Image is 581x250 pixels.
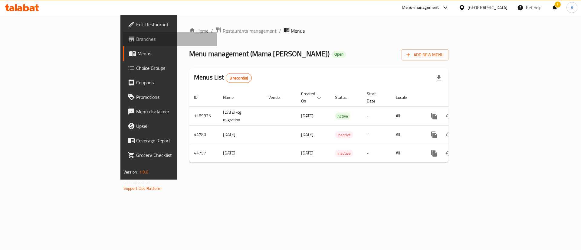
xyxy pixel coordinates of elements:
span: Get support on: [123,178,151,186]
span: Grocery Checklist [136,151,213,159]
h2: Menus List [194,73,252,83]
span: Restaurants management [223,27,277,34]
a: Coverage Report [123,133,218,148]
span: Menus [291,27,305,34]
span: Coverage Report [136,137,213,144]
span: Promotions [136,93,213,101]
span: Upsell [136,122,213,130]
span: Edit Restaurant [136,21,213,28]
td: [DATE]-cg migration [218,106,264,125]
td: [DATE] [218,144,264,162]
span: Status [335,94,355,101]
td: - [362,144,391,162]
a: Edit Restaurant [123,17,218,32]
span: Start Date [367,90,384,105]
div: [GEOGRAPHIC_DATA] [468,4,507,11]
a: Grocery Checklist [123,148,218,162]
span: Inactive [335,131,353,138]
button: Change Status [441,109,456,123]
span: A [571,4,573,11]
div: Export file [432,71,446,85]
span: Menu management ( Mama [PERSON_NAME] ) [189,47,330,60]
a: Menu disclaimer [123,104,218,119]
span: Open [332,52,346,57]
span: Inactive [335,150,353,157]
div: Total records count [226,73,252,83]
span: Choice Groups [136,64,213,72]
td: All [391,106,422,125]
a: Menus [123,46,218,61]
button: more [427,109,441,123]
span: Vendor [268,94,289,101]
span: 1.0.0 [139,168,149,176]
nav: breadcrumb [189,27,448,35]
a: Choice Groups [123,61,218,75]
div: Menu-management [402,4,439,11]
span: [DATE] [301,131,313,138]
td: - [362,106,391,125]
span: 3 record(s) [226,75,252,81]
span: Menus [137,50,213,57]
table: enhanced table [189,88,490,163]
div: Open [332,51,346,58]
button: more [427,128,441,142]
a: Restaurants management [215,27,277,35]
th: Actions [422,88,490,107]
span: Created On [301,90,323,105]
div: Inactive [335,131,353,138]
a: Promotions [123,90,218,104]
td: All [391,125,422,144]
td: [DATE] [218,125,264,144]
span: [DATE] [301,112,313,120]
span: [DATE] [301,149,313,157]
button: Change Status [441,146,456,161]
span: Menu disclaimer [136,108,213,115]
span: Branches [136,35,213,43]
td: - [362,125,391,144]
button: Change Status [441,128,456,142]
a: Support.OpsPlatform [123,184,162,192]
a: Coupons [123,75,218,90]
span: Active [335,113,350,120]
td: All [391,144,422,162]
li: / [279,27,281,34]
span: Name [223,94,241,101]
span: Version: [123,168,138,176]
button: more [427,146,441,161]
span: Coupons [136,79,213,86]
span: ID [194,94,205,101]
span: Add New Menu [406,51,444,59]
a: Branches [123,32,218,46]
button: Add New Menu [402,49,448,60]
a: Upsell [123,119,218,133]
span: Locale [396,94,415,101]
